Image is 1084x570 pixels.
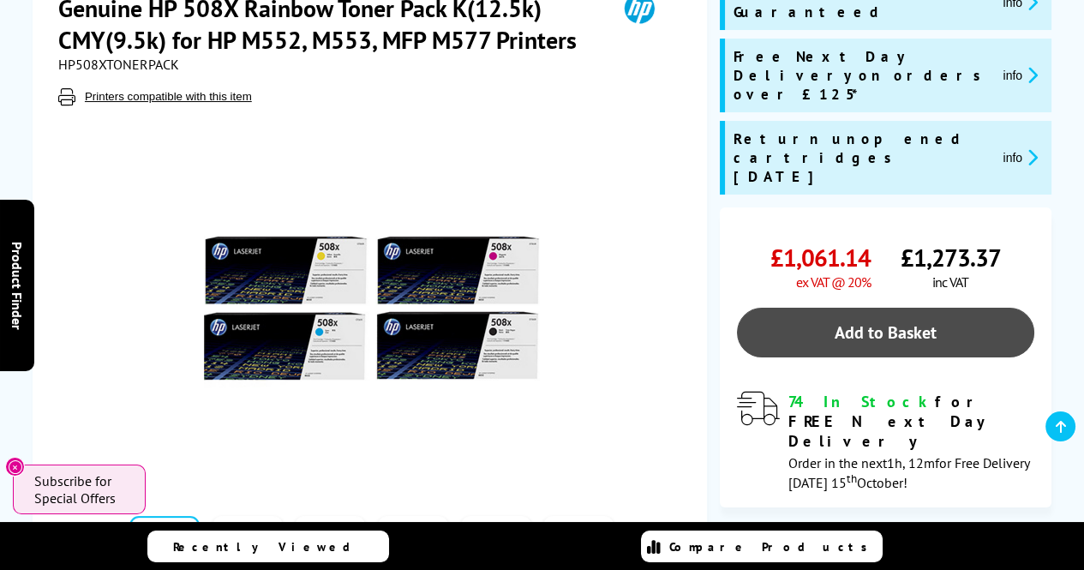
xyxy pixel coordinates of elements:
[788,392,1034,451] div: for FREE Next Day Delivery
[9,241,26,329] span: Product Finder
[58,56,179,73] span: HP508XTONERPACK
[997,147,1043,167] button: promo-description
[669,539,877,555] span: Compare Products
[80,89,257,104] button: Printers compatible with this item
[796,273,871,291] span: ex VAT @ 20%
[737,308,1034,357] a: Add to Basket
[34,472,129,507] span: Subscribe for Special Offers
[788,454,1029,491] span: Order in the next for Free Delivery [DATE] 15 October!
[997,65,1043,85] button: promo-description
[847,471,857,486] sup: th
[901,242,1001,273] span: £1,273.37
[5,457,25,477] button: Close
[770,242,871,273] span: £1,061.14
[147,531,389,562] a: Recently Viewed
[734,47,990,104] span: Free Next Day Delivery on orders over £125*
[734,129,990,186] span: Return unopened cartridges [DATE]
[641,531,883,562] a: Compare Products
[932,273,968,291] span: inc VAT
[887,454,935,471] span: 1h, 12m
[204,140,540,476] img: HP 508X Rainbow Toner Pack K(12.5k) CMY(9.5k)
[737,392,1034,490] div: modal_delivery
[788,392,935,411] span: 74 In Stock
[173,539,368,555] span: Recently Viewed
